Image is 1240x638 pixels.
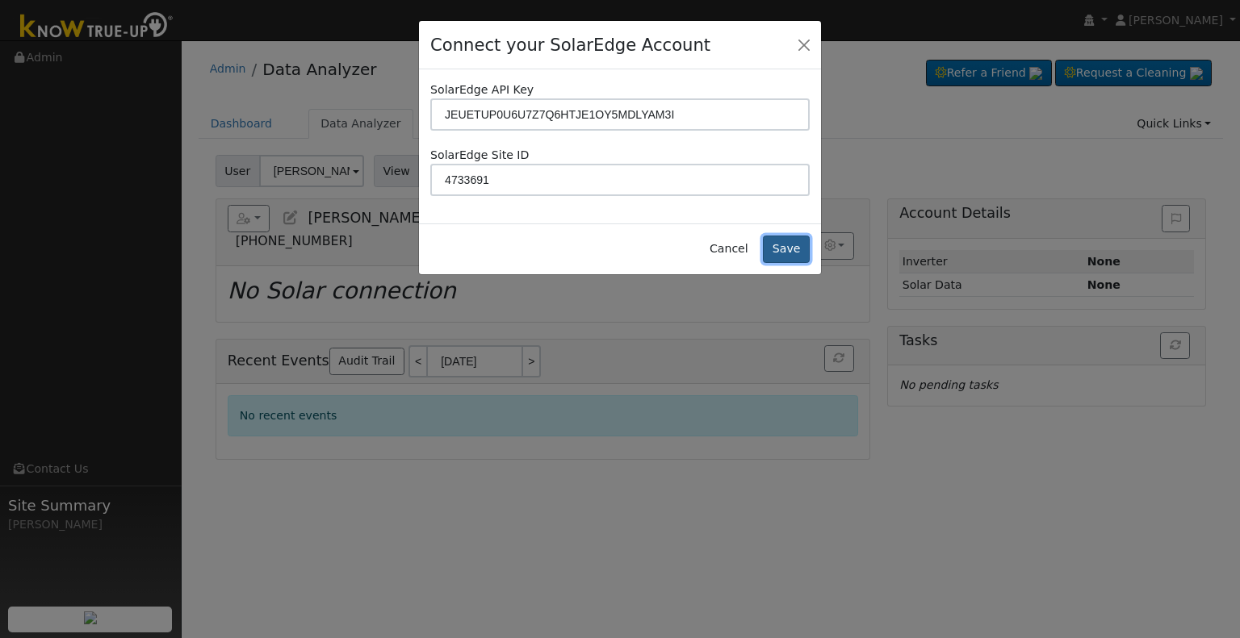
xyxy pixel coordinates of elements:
button: Save [763,236,810,263]
label: SolarEdge API Key [430,81,534,98]
button: Cancel [700,236,757,263]
button: Close [793,33,815,56]
h4: Connect your SolarEdge Account [430,32,710,58]
label: SolarEdge Site ID [430,147,529,164]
